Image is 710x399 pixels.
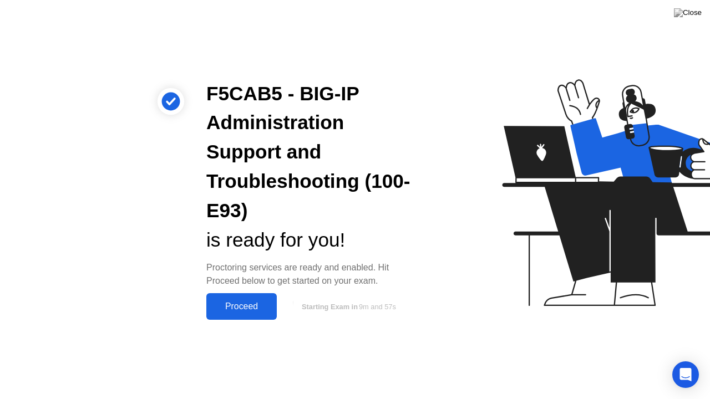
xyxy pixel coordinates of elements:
[282,296,413,317] button: Starting Exam in9m and 57s
[206,226,413,255] div: is ready for you!
[359,303,396,311] span: 9m and 57s
[206,293,277,320] button: Proceed
[672,361,699,388] div: Open Intercom Messenger
[206,79,413,226] div: F5CAB5 - BIG-IP Administration Support and Troubleshooting (100-E93)
[674,8,702,17] img: Close
[210,301,273,311] div: Proceed
[206,261,413,288] div: Proctoring services are ready and enabled. Hit Proceed below to get started on your exam.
